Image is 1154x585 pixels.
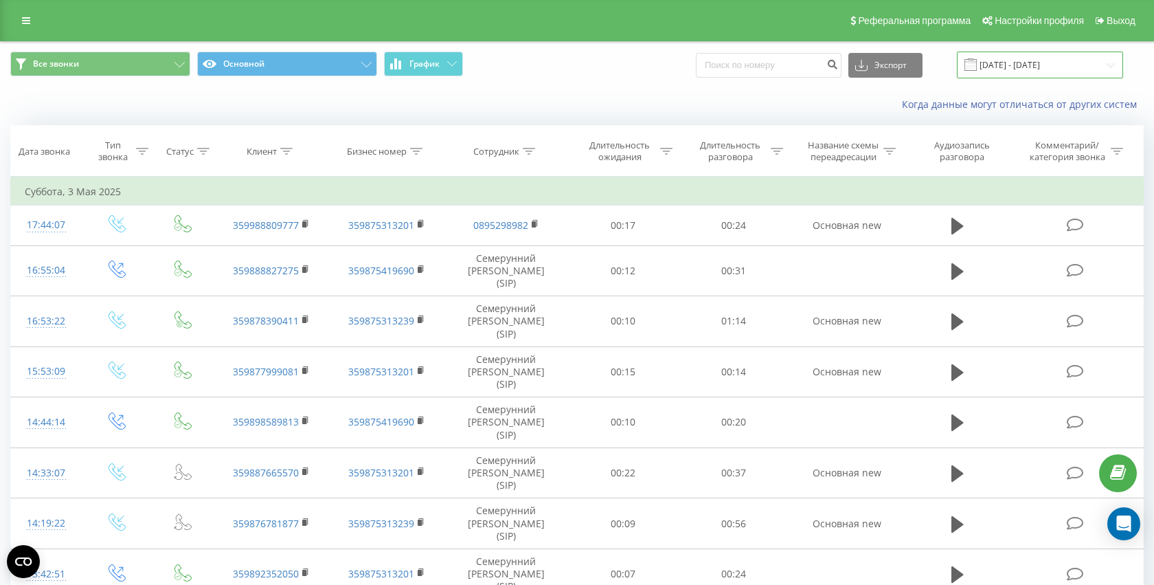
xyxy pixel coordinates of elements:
input: Поиск по номеру [696,53,841,78]
td: 01:14 [679,296,789,347]
div: Клиент [247,146,277,157]
button: Open CMP widget [7,545,40,578]
div: Тип звонка [93,140,133,163]
td: 00:37 [679,448,789,498]
td: 00:15 [568,346,679,397]
td: Основная new [789,206,904,245]
div: Аудиозапись разговора [917,140,1006,163]
span: График [409,59,440,69]
a: 359877999081 [233,365,299,378]
a: 359898589813 [233,415,299,428]
td: 00:09 [568,498,679,549]
div: Дата звонка [19,146,70,157]
a: 359878390411 [233,314,299,327]
td: 00:24 [679,206,789,245]
span: Все звонки [33,58,79,69]
td: 00:56 [679,498,789,549]
a: 359875419690 [348,415,414,428]
div: 14:19:22 [25,510,68,537]
a: 359875313239 [348,517,414,530]
div: Комментарий/категория звонка [1027,140,1107,163]
td: Семерунний [PERSON_NAME] (SIP) [444,448,568,498]
a: 359892352050 [233,567,299,580]
span: Реферальная программа [858,15,971,26]
a: 359888827275 [233,264,299,277]
a: 359988809777 [233,219,299,232]
td: Семерунний [PERSON_NAME] (SIP) [444,296,568,347]
div: 17:44:07 [25,212,68,239]
td: Семерунний [PERSON_NAME] (SIP) [444,397,568,448]
td: Семерунний [PERSON_NAME] (SIP) [444,498,568,549]
td: Основная new [789,448,904,498]
td: 00:17 [568,206,679,245]
a: 359875313239 [348,314,414,327]
div: 14:44:14 [25,409,68,436]
span: Настройки профиля [995,15,1084,26]
td: Основная new [789,346,904,397]
a: 359876781877 [233,517,299,530]
button: Основной [197,52,377,76]
button: Все звонки [10,52,190,76]
a: 359875313201 [348,219,414,232]
td: Семерунний [PERSON_NAME] (SIP) [444,346,568,397]
button: Экспорт [848,53,923,78]
div: Open Intercom Messenger [1107,507,1140,540]
td: 00:20 [679,397,789,448]
td: 00:10 [568,296,679,347]
td: 00:14 [679,346,789,397]
td: Суббота, 3 Мая 2025 [11,178,1144,206]
div: 14:33:07 [25,460,68,487]
a: Когда данные могут отличаться от других систем [902,98,1144,111]
span: Выход [1107,15,1135,26]
div: 15:53:09 [25,358,68,385]
a: 359875313201 [348,365,414,378]
a: 359875313201 [348,567,414,580]
div: Длительность ожидания [583,140,657,163]
a: 359887665570 [233,466,299,479]
a: 359875313201 [348,466,414,479]
div: Бизнес номер [347,146,407,157]
td: 00:22 [568,448,679,498]
div: 16:55:04 [25,257,68,284]
a: 0895298982 [473,219,528,232]
div: Статус [166,146,194,157]
div: Длительность разговора [694,140,767,163]
div: Название схемы переадресации [806,140,880,163]
td: 00:31 [679,245,789,296]
td: 00:12 [568,245,679,296]
div: Сотрудник [473,146,519,157]
td: Семерунний [PERSON_NAME] (SIP) [444,245,568,296]
td: Основная new [789,498,904,549]
button: График [384,52,463,76]
a: 359875419690 [348,264,414,277]
div: 16:53:22 [25,308,68,335]
td: Основная new [789,296,904,347]
td: 00:10 [568,397,679,448]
